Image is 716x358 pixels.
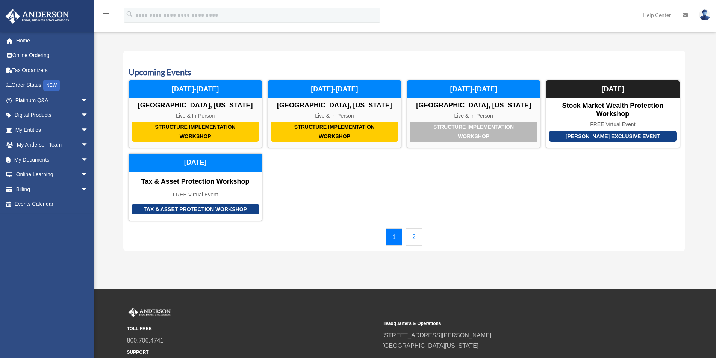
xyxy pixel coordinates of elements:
a: menu [101,13,111,20]
a: [STREET_ADDRESS][PERSON_NAME] [383,332,492,338]
span: arrow_drop_down [81,167,96,183]
div: Tax & Asset Protection Workshop [129,178,262,186]
div: [PERSON_NAME] Exclusive Event [549,131,676,142]
span: arrow_drop_down [81,108,96,123]
div: [GEOGRAPHIC_DATA], [US_STATE] [129,101,262,110]
div: [DATE] [129,154,262,172]
small: TOLL FREE [127,325,377,333]
a: Structure Implementation Workshop [GEOGRAPHIC_DATA], [US_STATE] Live & In-Person [DATE]-[DATE] [129,80,262,148]
div: [GEOGRAPHIC_DATA], [US_STATE] [268,101,401,110]
img: Anderson Advisors Platinum Portal [127,308,172,317]
div: Structure Implementation Workshop [271,122,398,142]
span: arrow_drop_down [81,122,96,138]
div: Live & In-Person [407,113,540,119]
a: 2 [406,228,422,246]
a: [PERSON_NAME] Exclusive Event Stock Market Wealth Protection Workshop FREE Virtual Event [DATE] [546,80,680,148]
span: arrow_drop_down [81,137,96,153]
div: Live & In-Person [129,113,262,119]
a: Digital Productsarrow_drop_down [5,108,100,123]
div: [GEOGRAPHIC_DATA], [US_STATE] [407,101,540,110]
div: NEW [43,80,60,91]
a: Events Calendar [5,197,96,212]
span: arrow_drop_down [81,182,96,197]
div: Structure Implementation Workshop [410,122,537,142]
small: SUPPORT [127,349,377,356]
img: Anderson Advisors Platinum Portal [3,9,71,24]
a: Tax & Asset Protection Workshop Tax & Asset Protection Workshop FREE Virtual Event [DATE] [129,153,262,221]
a: Platinum Q&Aarrow_drop_down [5,93,100,108]
h3: Upcoming Events [129,66,680,78]
a: 800.706.4741 [127,337,164,344]
small: Headquarters & Operations [383,320,633,328]
a: My Documentsarrow_drop_down [5,152,100,167]
div: Structure Implementation Workshop [132,122,259,142]
a: My Entitiesarrow_drop_down [5,122,100,137]
i: search [126,10,134,18]
i: menu [101,11,111,20]
a: [GEOGRAPHIC_DATA][US_STATE] [383,343,479,349]
a: Online Learningarrow_drop_down [5,167,100,182]
div: Tax & Asset Protection Workshop [132,204,259,215]
div: [DATE] [546,80,679,98]
a: Order StatusNEW [5,78,100,93]
div: FREE Virtual Event [129,192,262,198]
div: [DATE]-[DATE] [407,80,540,98]
a: Structure Implementation Workshop [GEOGRAPHIC_DATA], [US_STATE] Live & In-Person [DATE]-[DATE] [407,80,540,148]
div: FREE Virtual Event [546,121,679,128]
a: 1 [386,228,402,246]
div: Stock Market Wealth Protection Workshop [546,102,679,118]
a: My Anderson Teamarrow_drop_down [5,137,100,153]
span: arrow_drop_down [81,93,96,108]
a: Billingarrow_drop_down [5,182,100,197]
a: Structure Implementation Workshop [GEOGRAPHIC_DATA], [US_STATE] Live & In-Person [DATE]-[DATE] [268,80,401,148]
a: Home [5,33,100,48]
div: [DATE]-[DATE] [129,80,262,98]
a: Online Ordering [5,48,100,63]
span: arrow_drop_down [81,152,96,168]
div: Live & In-Person [268,113,401,119]
img: User Pic [699,9,710,20]
div: [DATE]-[DATE] [268,80,401,98]
a: Tax Organizers [5,63,100,78]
